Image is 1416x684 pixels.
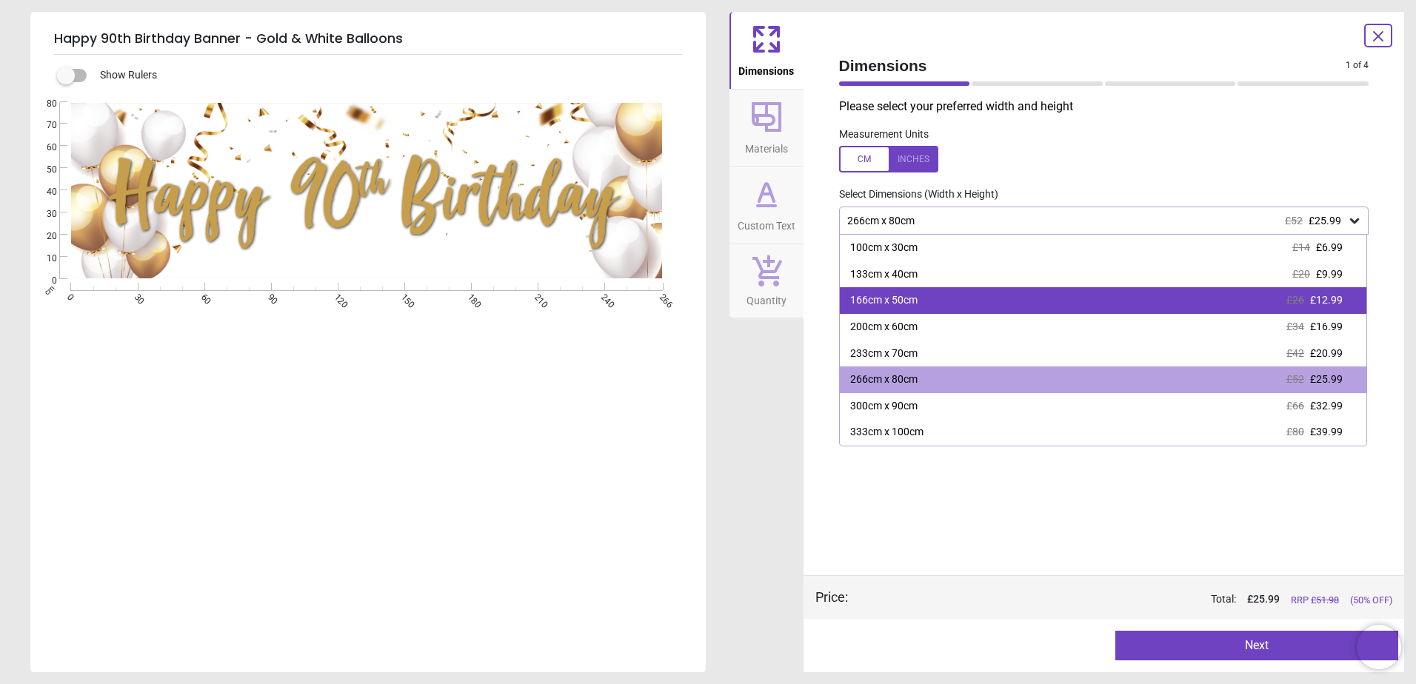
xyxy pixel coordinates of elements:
[464,292,474,301] span: 180
[1286,373,1304,385] span: £52
[531,292,541,301] span: 210
[66,67,706,84] div: Show Rulers
[331,292,341,301] span: 120
[850,372,918,387] div: 266cm x 80cm
[29,98,57,110] span: 80
[398,292,407,301] span: 150
[1115,631,1398,660] button: Next
[1292,268,1310,280] span: £20
[850,346,918,361] div: 233cm x 70cm
[1310,426,1343,437] span: £39.99
[1253,593,1280,605] span: 25.99
[850,399,918,414] div: 300cm x 90cm
[1310,321,1343,332] span: £16.99
[738,212,795,234] span: Custom Text
[729,12,804,89] button: Dimensions
[29,164,57,176] span: 50
[1310,294,1343,306] span: £12.99
[815,588,848,606] div: Price :
[29,252,57,265] span: 10
[656,292,666,301] span: 266
[1316,268,1343,280] span: £9.99
[1309,215,1341,227] span: £25.99
[1286,426,1304,437] span: £80
[850,320,918,335] div: 200cm x 60cm
[29,275,57,287] span: 0
[1285,215,1303,227] span: £52
[729,90,804,167] button: Materials
[1310,400,1343,412] span: £32.99
[1350,594,1392,607] span: (50% OFF)
[29,141,57,154] span: 60
[839,98,1381,115] p: Please select your preferred width and height
[738,57,794,79] span: Dimensions
[850,267,918,282] div: 133cm x 40cm
[1310,373,1343,385] span: £25.99
[1247,592,1280,607] span: £
[264,292,274,301] span: 90
[54,24,682,55] h5: Happy 90th Birthday Banner - Gold & White Balloons
[1286,294,1304,306] span: £26
[1291,594,1339,607] span: RRP
[29,230,57,243] span: 20
[839,127,929,142] label: Measurement Units
[198,292,207,301] span: 60
[1292,241,1310,253] span: £14
[1286,400,1304,412] span: £66
[850,241,918,255] div: 100cm x 30cm
[729,167,804,244] button: Custom Text
[850,425,924,440] div: 333cm x 100cm
[839,55,1346,76] span: Dimensions
[1316,241,1343,253] span: £6.99
[598,292,608,301] span: 240
[1346,59,1369,72] span: 1 of 4
[1311,594,1339,606] span: £ 51.98
[29,186,57,198] span: 40
[827,187,998,202] label: Select Dimensions (Width x Height)
[745,135,788,157] span: Materials
[64,292,74,301] span: 0
[870,592,1393,607] div: Total:
[846,215,1348,227] div: 266cm x 80cm
[1286,347,1304,359] span: £42
[29,208,57,221] span: 30
[850,293,918,308] div: 166cm x 50cm
[1357,625,1401,669] iframe: Brevo live chat
[729,244,804,318] button: Quantity
[29,119,57,132] span: 70
[1286,321,1304,332] span: £34
[1310,347,1343,359] span: £20.99
[43,284,56,297] span: cm
[747,286,787,309] span: Quantity
[131,292,141,301] span: 30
